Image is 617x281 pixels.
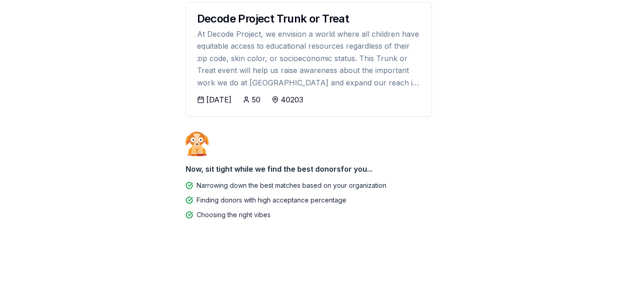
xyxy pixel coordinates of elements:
div: [DATE] [206,94,232,105]
div: Narrowing down the best matches based on your organization [197,180,386,191]
div: 40203 [281,94,303,105]
div: At Decode Project, we envision a world where all children have equitable access to educational re... [197,28,420,89]
div: Choosing the right vibes [197,209,271,220]
img: Dog waiting patiently [186,131,209,156]
div: Decode Project Trunk or Treat [197,13,420,24]
div: 50 [252,94,260,105]
div: Now, sit tight while we find the best donors for you... [186,160,432,178]
div: Finding donors with high acceptance percentage [197,195,346,206]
